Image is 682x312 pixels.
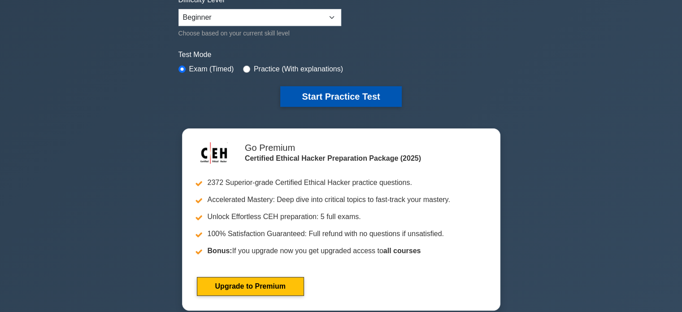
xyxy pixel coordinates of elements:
a: Upgrade to Premium [197,277,304,296]
button: Start Practice Test [280,86,401,107]
div: Choose based on your current skill level [178,28,341,39]
label: Practice (With explanations) [254,64,343,75]
label: Test Mode [178,49,504,60]
label: Exam (Timed) [189,64,234,75]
